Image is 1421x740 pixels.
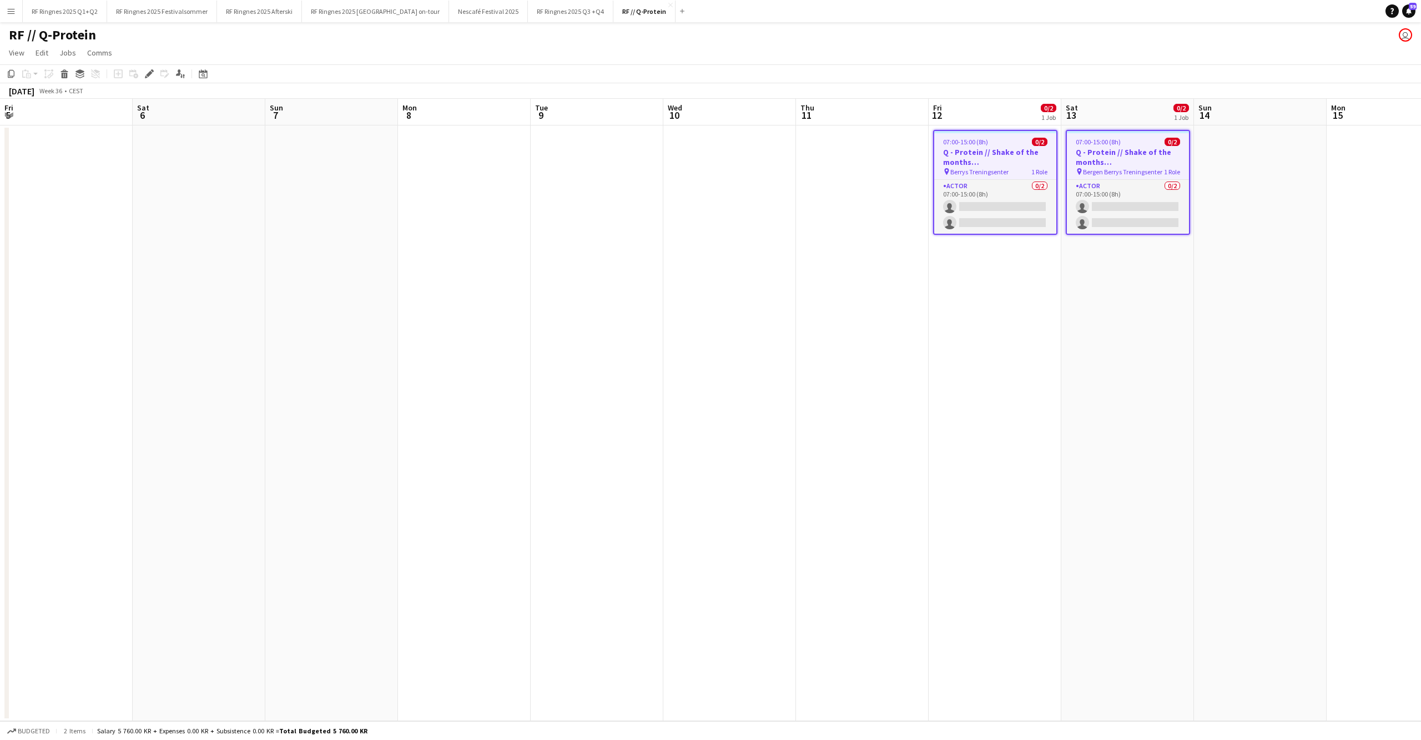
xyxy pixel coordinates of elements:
span: Thu [800,103,814,113]
span: 0/2 [1173,104,1189,112]
span: Week 36 [37,87,64,95]
button: RF // Q-Protein [613,1,676,22]
a: View [4,46,29,60]
span: 0/2 [1032,138,1047,146]
span: Comms [87,48,112,58]
button: RF Ringnes 2025 Q1+Q2 [23,1,107,22]
span: 13 [1064,109,1078,122]
app-card-role: Actor0/207:00-15:00 (8h) [1067,180,1189,234]
button: Budgeted [6,725,52,737]
span: 0/2 [1041,104,1056,112]
a: Comms [83,46,117,60]
button: Nescafé Festival 2025 [449,1,528,22]
span: Wed [668,103,682,113]
button: RF Ringnes 2025 [GEOGRAPHIC_DATA] on-tour [302,1,449,22]
div: 1 Job [1041,113,1056,122]
span: Fri [4,103,13,113]
div: 1 Job [1174,113,1188,122]
button: RF Ringnes 2025 Q3 +Q4 [528,1,613,22]
app-job-card: 07:00-15:00 (8h)0/2Q - Protein // Shake of the months ([GEOGRAPHIC_DATA]) Berrys Treningsenter1 R... [933,130,1057,235]
span: 07:00-15:00 (8h) [943,138,988,146]
span: 2 items [61,727,88,735]
app-card-role: Actor0/207:00-15:00 (8h) [934,180,1056,234]
span: 7 [268,109,283,122]
span: Bergen Berrys Treningsenter [1083,168,1162,176]
span: 59 [1409,3,1417,10]
h1: RF // Q-Protein [9,27,96,43]
span: 11 [799,109,814,122]
span: 6 [135,109,149,122]
span: 07:00-15:00 (8h) [1076,138,1121,146]
span: 1 Role [1164,168,1180,176]
span: Edit [36,48,48,58]
span: Total Budgeted 5 760.00 KR [279,727,367,735]
span: 14 [1197,109,1212,122]
a: Edit [31,46,53,60]
span: 10 [666,109,682,122]
div: Salary 5 760.00 KR + Expenses 0.00 KR + Subsistence 0.00 KR = [97,727,367,735]
a: 59 [1402,4,1415,18]
span: Sat [137,103,149,113]
app-job-card: 07:00-15:00 (8h)0/2Q - Protein // Shake of the months ([GEOGRAPHIC_DATA]) Bergen Berrys Treningse... [1066,130,1190,235]
span: 12 [931,109,942,122]
span: 1 Role [1031,168,1047,176]
span: Budgeted [18,727,50,735]
h3: Q - Protein // Shake of the months ([GEOGRAPHIC_DATA]) [1067,147,1189,167]
span: 5 [3,109,13,122]
app-user-avatar: Wilmer Borgnes [1399,28,1412,42]
span: Fri [933,103,942,113]
span: 9 [533,109,548,122]
span: Tue [535,103,548,113]
span: Sun [270,103,283,113]
span: 15 [1329,109,1346,122]
div: [DATE] [9,85,34,97]
span: Berrys Treningsenter [950,168,1009,176]
span: 8 [401,109,417,122]
span: Mon [402,103,417,113]
span: Sun [1198,103,1212,113]
span: Sat [1066,103,1078,113]
button: RF Ringnes 2025 Afterski [217,1,302,22]
span: View [9,48,24,58]
span: 0/2 [1165,138,1180,146]
a: Jobs [55,46,80,60]
button: RF Ringnes 2025 Festivalsommer [107,1,217,22]
span: Jobs [59,48,76,58]
span: Mon [1331,103,1346,113]
div: CEST [69,87,83,95]
h3: Q - Protein // Shake of the months ([GEOGRAPHIC_DATA]) [934,147,1056,167]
